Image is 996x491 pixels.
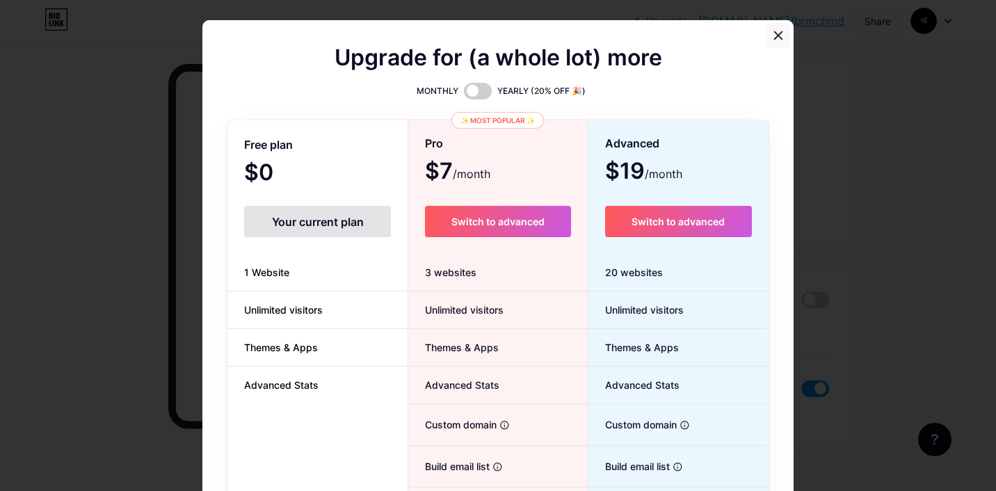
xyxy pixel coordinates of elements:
[425,163,490,182] span: $7
[497,84,586,98] span: YEARLY (20% OFF 🎉)
[227,378,335,392] span: Advanced Stats
[425,206,570,237] button: Switch to advanced
[605,206,752,237] button: Switch to advanced
[632,216,725,227] span: Switch to advanced
[244,133,293,157] span: Free plan
[244,206,391,237] div: Your current plan
[588,303,684,317] span: Unlimited visitors
[408,417,497,432] span: Custom domain
[227,265,306,280] span: 1 Website
[588,459,670,474] span: Build email list
[227,340,335,355] span: Themes & Apps
[408,303,504,317] span: Unlimited visitors
[451,112,544,129] div: ✨ Most popular ✨
[417,84,458,98] span: MONTHLY
[645,166,682,182] span: /month
[335,49,662,66] span: Upgrade for (a whole lot) more
[408,378,499,392] span: Advanced Stats
[588,254,769,291] div: 20 websites
[588,378,680,392] span: Advanced Stats
[244,164,311,184] span: $0
[451,216,545,227] span: Switch to advanced
[588,417,677,432] span: Custom domain
[408,254,587,291] div: 3 websites
[408,459,490,474] span: Build email list
[227,303,339,317] span: Unlimited visitors
[588,340,679,355] span: Themes & Apps
[425,131,443,156] span: Pro
[605,163,682,182] span: $19
[605,131,659,156] span: Advanced
[453,166,490,182] span: /month
[408,340,499,355] span: Themes & Apps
